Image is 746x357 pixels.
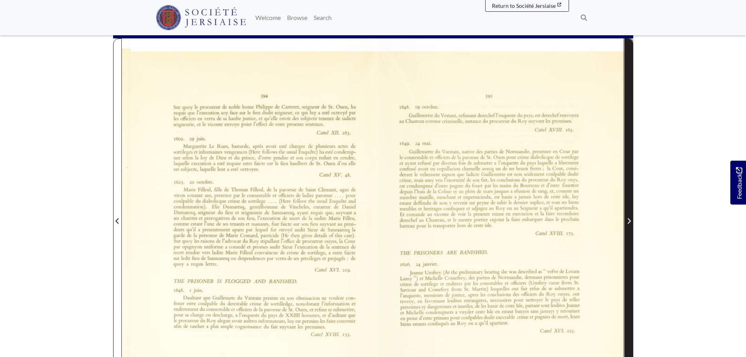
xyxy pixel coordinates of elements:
span: Return to Société Jersiaise [492,2,556,9]
span: Feedback [734,167,744,199]
a: Société Jersiaise logo [156,3,246,32]
img: Société Jersiaise [156,5,246,30]
a: Search [311,10,335,25]
a: Welcome [252,10,284,25]
a: Browse [284,10,311,25]
a: Would you like to provide feedback? [730,161,746,205]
